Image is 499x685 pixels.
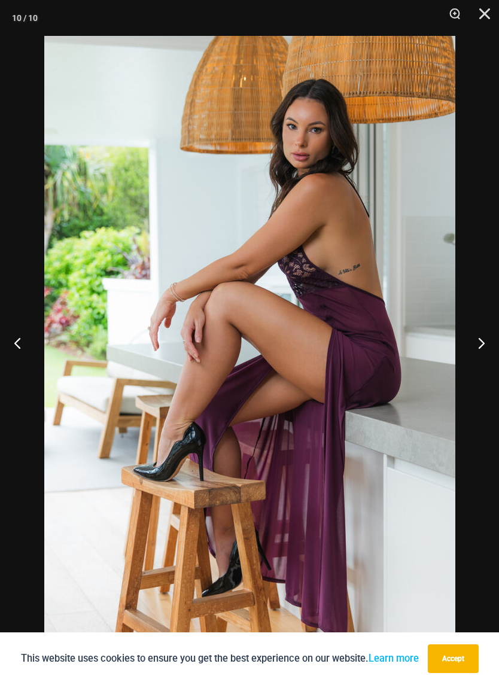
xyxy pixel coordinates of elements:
a: Learn more [369,653,419,664]
button: Next [454,313,499,373]
img: Impulse Berry 596 Dress 11 [44,36,455,652]
p: This website uses cookies to ensure you get the best experience on our website. [21,650,419,666]
button: Accept [428,644,479,673]
div: 10 / 10 [12,9,38,27]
